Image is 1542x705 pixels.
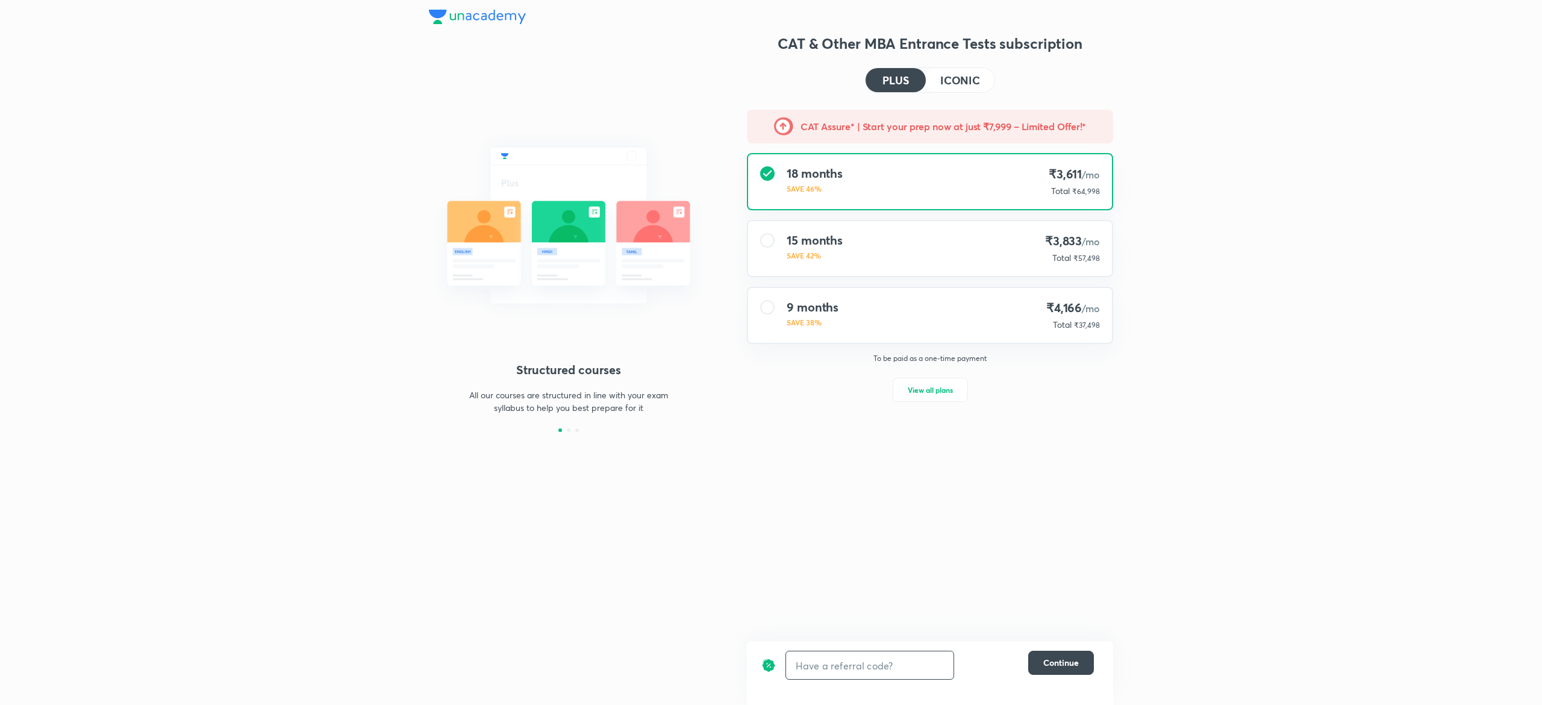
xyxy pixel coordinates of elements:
h4: 18 months [787,166,843,181]
span: /mo [1082,302,1100,315]
span: ₹57,498 [1073,254,1100,263]
h4: 9 months [787,300,838,315]
span: Continue [1043,657,1079,669]
span: View all plans [908,384,953,396]
p: Total [1053,319,1072,331]
p: Total [1051,185,1070,197]
img: - [774,117,793,136]
h5: CAT Assure* | Start your prep now at just ₹7,999 – Limited Offer!* [801,119,1087,134]
button: View all plans [893,378,968,402]
button: ICONIC [926,68,994,92]
img: discount [761,651,776,680]
img: daily_live_classes_be8fa5af21.svg [429,121,708,330]
button: Continue [1028,651,1094,675]
span: /mo [1082,235,1100,248]
span: /mo [1082,168,1100,181]
h3: CAT & Other MBA Entrance Tests subscription [747,34,1113,53]
p: All our courses are structured in line with your exam syllabus to help you best prepare for it [464,389,673,414]
p: SAVE 38% [787,317,838,328]
h4: ₹4,166 [1046,300,1100,316]
input: Have a referral code? [786,651,954,680]
p: SAVE 46% [787,183,843,194]
h4: Structured courses [429,361,708,379]
span: ₹37,498 [1074,321,1100,330]
h4: ₹3,611 [1046,166,1100,183]
h4: ₹3,833 [1045,233,1100,249]
p: To be paid as a one-time payment [737,354,1123,363]
h4: PLUS [882,75,909,86]
h4: ICONIC [940,75,980,86]
button: PLUS [866,68,926,92]
p: SAVE 42% [787,250,843,261]
span: ₹64,998 [1072,187,1100,196]
img: Company Logo [429,10,526,24]
h4: 15 months [787,233,843,248]
p: Total [1052,252,1071,264]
